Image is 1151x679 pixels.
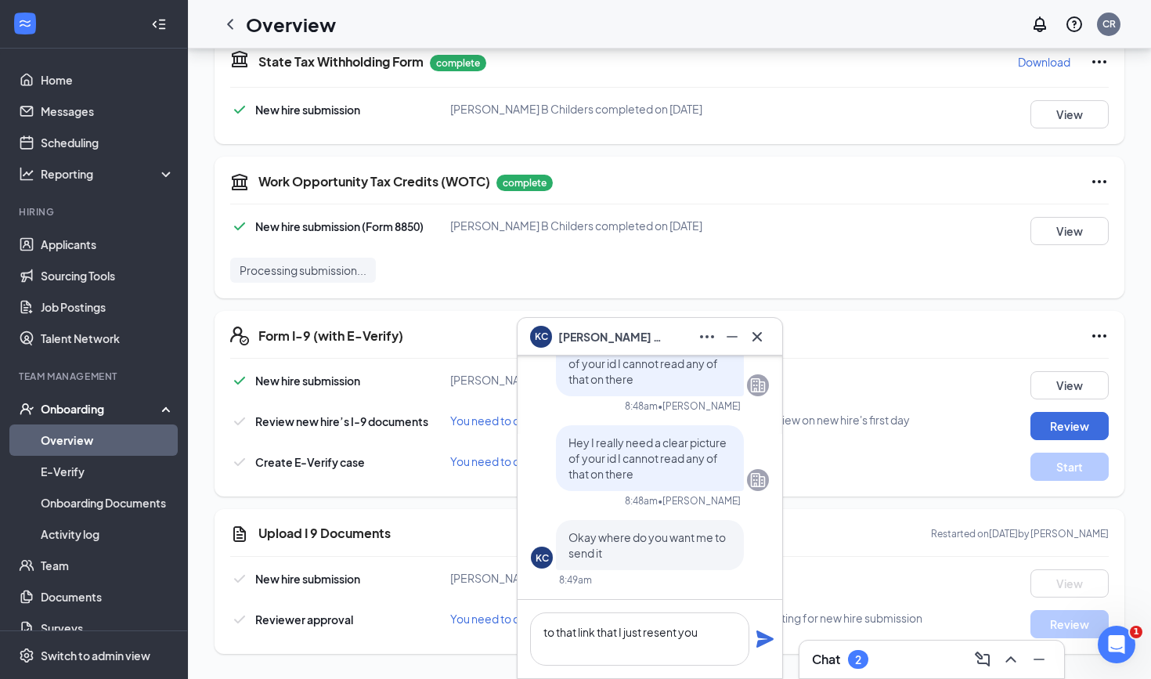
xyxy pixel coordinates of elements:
span: Create E-Verify case [255,455,365,469]
button: Start [1030,453,1109,481]
svg: Settings [19,648,34,663]
svg: Ellipses [698,327,716,346]
svg: Minimize [723,327,741,346]
a: Overview [41,424,175,456]
h3: Chat [812,651,840,668]
svg: ChevronLeft [221,15,240,34]
a: Job Postings [41,291,175,323]
button: ChevronUp [998,647,1023,672]
span: Processing submission... [240,262,366,278]
span: Okay where do you want me to send it [568,530,726,560]
svg: Plane [756,630,774,648]
a: Onboarding Documents [41,487,175,518]
button: ComposeMessage [970,647,995,672]
svg: Minimize [1030,650,1048,669]
svg: Notifications [1030,15,1049,34]
svg: ComposeMessage [973,650,992,669]
div: 2 [855,653,861,666]
a: Messages [41,96,175,127]
svg: Checkmark [230,453,249,471]
svg: Collapse [151,16,167,32]
svg: Ellipses [1090,327,1109,345]
button: View [1030,569,1109,598]
svg: Company [749,376,767,395]
div: 8:48am [625,399,658,413]
span: Reviewer approval [255,612,353,627]
p: complete [430,55,486,71]
svg: TaxGovernmentIcon [230,172,249,191]
span: You need to complete [450,612,564,626]
svg: Checkmark [230,100,249,119]
span: New hire submission (Form 8850) [255,219,424,233]
span: [PERSON_NAME] B Childers completed on [DATE] [450,219,702,233]
svg: Ellipses [1090,172,1109,191]
span: New hire submission [255,374,360,388]
a: Scheduling [41,127,175,158]
p: Download [1018,54,1070,70]
svg: WorkstreamLogo [17,16,33,31]
button: Minimize [720,324,745,349]
p: Restarted on [DATE] by [PERSON_NAME] [931,527,1109,540]
button: Cross [745,324,770,349]
h5: Form I-9 (with E-Verify) [258,327,403,345]
button: View [1030,371,1109,399]
span: • [PERSON_NAME] [658,399,741,413]
button: Minimize [1027,647,1052,672]
svg: Checkmark [230,217,249,236]
div: 8:48am [625,494,658,507]
button: Review [1030,412,1109,440]
h5: Upload I 9 Documents [258,525,391,542]
h5: Work Opportunity Tax Credits (WOTC) [258,173,490,190]
div: KC [536,551,549,565]
div: Team Management [19,370,171,383]
a: Applicants [41,229,175,260]
svg: Checkmark [230,371,249,390]
a: Documents [41,581,175,612]
svg: Checkmark [230,569,249,588]
svg: CustomFormIcon [230,525,249,544]
button: View [1030,100,1109,128]
svg: TaxGovernmentIcon [230,49,249,68]
span: Hey I really need a clear picture of your id I cannot read any of that on there [568,341,727,386]
svg: Company [749,471,767,489]
a: Surveys [41,612,175,644]
span: [PERSON_NAME] B Childers completed on [DATE] [450,102,702,116]
iframe: Intercom live chat [1098,626,1135,663]
div: Onboarding [41,401,161,417]
div: Hiring [19,205,171,219]
a: E-Verify [41,456,175,487]
span: [PERSON_NAME] B Childers needs to complete [450,571,693,585]
a: Talent Network [41,323,175,354]
div: Reporting [41,166,175,182]
span: New hire submission [255,103,360,117]
span: • [PERSON_NAME] [658,494,741,507]
svg: QuestionInfo [1065,15,1084,34]
div: Switch to admin view [41,648,150,663]
svg: Ellipses [1090,52,1109,71]
span: [PERSON_NAME] B Childers completed on [DATE] [450,373,702,387]
svg: Checkmark [230,412,249,431]
div: CR [1102,17,1116,31]
button: Review [1030,610,1109,638]
a: Home [41,64,175,96]
h5: State Tax Withholding Form [258,53,424,70]
span: Hey I really need a clear picture of your id I cannot read any of that on there [568,435,727,481]
svg: Cross [748,327,767,346]
span: Review on new hire's first day [763,412,910,428]
a: Team [41,550,175,581]
span: [PERSON_NAME] Childers [558,328,668,345]
button: Ellipses [695,324,720,349]
svg: ChevronUp [1001,650,1020,669]
a: Activity log [41,518,175,550]
p: complete [496,175,553,191]
span: Review new hire’s I-9 documents [255,414,428,428]
h1: Overview [246,11,336,38]
span: You need to complete [450,454,564,468]
div: 8:49am [559,573,592,587]
span: Waiting for new hire submission [763,610,922,626]
svg: Analysis [19,166,34,182]
span: You need to complete [450,414,564,428]
span: 1 [1130,626,1142,638]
